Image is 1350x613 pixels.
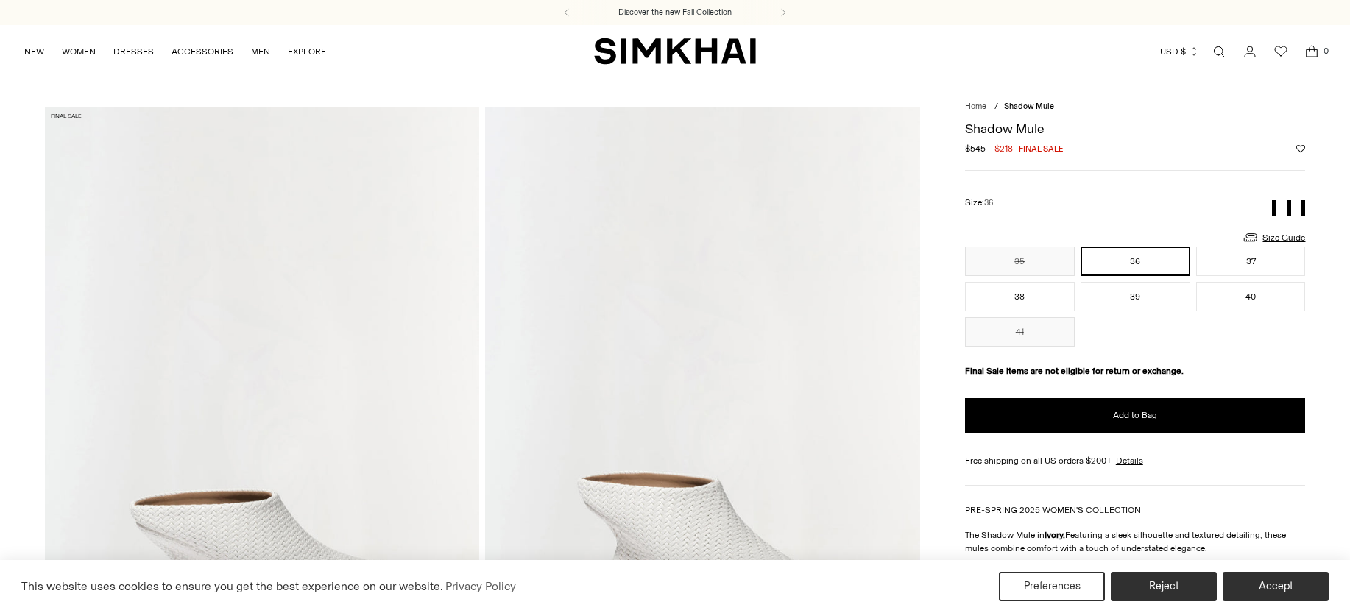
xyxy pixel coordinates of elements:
a: Size Guide [1242,228,1305,247]
a: Go to the account page [1235,37,1265,66]
a: WOMEN [62,35,96,68]
button: Add to Wishlist [1296,144,1305,153]
a: Open cart modal [1297,37,1326,66]
a: Details [1116,454,1143,467]
a: SIMKHAI [594,37,756,65]
span: Add to Bag [1113,409,1157,422]
strong: Final Sale items are not eligible for return or exchange. [965,366,1184,376]
p: The Shadow Mule in Featuring a sleek silhouette and textured detailing, these mules combine comfo... [965,528,1306,555]
a: Home [965,102,986,111]
div: / [994,101,998,113]
button: 35 [965,247,1075,276]
s: $545 [965,142,986,155]
a: PRE-SPRING 2025 WOMEN'S COLLECTION [965,505,1141,515]
a: Privacy Policy (opens in a new tab) [443,575,518,598]
button: Add to Bag [965,398,1306,433]
a: Wishlist [1266,37,1296,66]
a: ACCESSORIES [172,35,233,68]
button: Accept [1223,572,1329,601]
div: Free shipping on all US orders $200+ [965,454,1306,467]
a: Discover the new Fall Collection [618,7,732,18]
button: 39 [1081,282,1190,311]
a: EXPLORE [288,35,326,68]
a: MEN [251,35,270,68]
button: 38 [965,282,1075,311]
a: Open search modal [1204,37,1234,66]
span: Shadow Mule [1004,102,1054,111]
span: $218 [994,142,1013,155]
span: 36 [984,198,993,208]
h1: Shadow Mule [965,122,1306,135]
button: 37 [1196,247,1306,276]
span: This website uses cookies to ensure you get the best experience on our website. [21,579,443,593]
button: Reject [1111,572,1217,601]
button: Preferences [999,572,1105,601]
button: USD $ [1160,35,1199,68]
strong: Ivory. [1045,530,1065,540]
a: DRESSES [113,35,154,68]
button: 40 [1196,282,1306,311]
span: 0 [1319,44,1332,57]
label: Size: [965,196,993,210]
button: 41 [965,317,1075,347]
a: NEW [24,35,44,68]
button: 36 [1081,247,1190,276]
nav: breadcrumbs [965,101,1306,113]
